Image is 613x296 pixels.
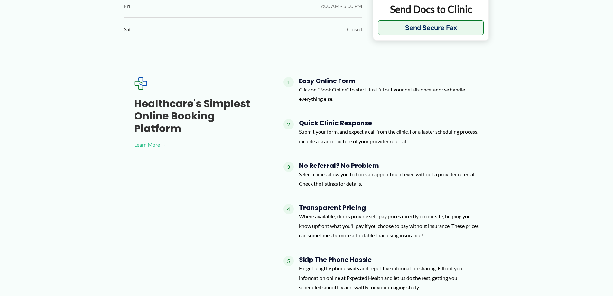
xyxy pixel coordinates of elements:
img: Expected Healthcare Logo [134,77,147,90]
a: Learn More → [134,140,263,149]
h4: Easy Online Form [299,77,479,85]
h4: Skip the Phone Hassle [299,256,479,263]
span: Fri [124,1,130,11]
span: 7:00 AM - 5:00 PM [320,1,362,11]
button: Send Secure Fax [378,20,484,35]
p: Where available, clinics provide self-pay prices directly on our site, helping you know upfront w... [299,212,479,240]
p: Select clinics allow you to book an appointment even without a provider referral. Check the listi... [299,169,479,188]
span: 3 [283,162,294,172]
p: Click on "Book Online" to start. Just fill out your details once, and we handle everything else. [299,85,479,104]
h3: Healthcare's simplest online booking platform [134,98,263,135]
h4: Quick Clinic Response [299,119,479,127]
h4: Transparent Pricing [299,204,479,212]
p: Send Docs to Clinic [378,3,484,15]
h4: No Referral? No Problem [299,162,479,169]
p: Submit your form, and expect a call from the clinic. For a faster scheduling process, include a s... [299,127,479,146]
span: 2 [283,119,294,129]
span: Sat [124,24,131,34]
span: Closed [347,24,362,34]
p: Forget lengthy phone waits and repetitive information sharing. Fill out your information online a... [299,263,479,292]
span: 4 [283,204,294,214]
span: 5 [283,256,294,266]
span: 1 [283,77,294,87]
